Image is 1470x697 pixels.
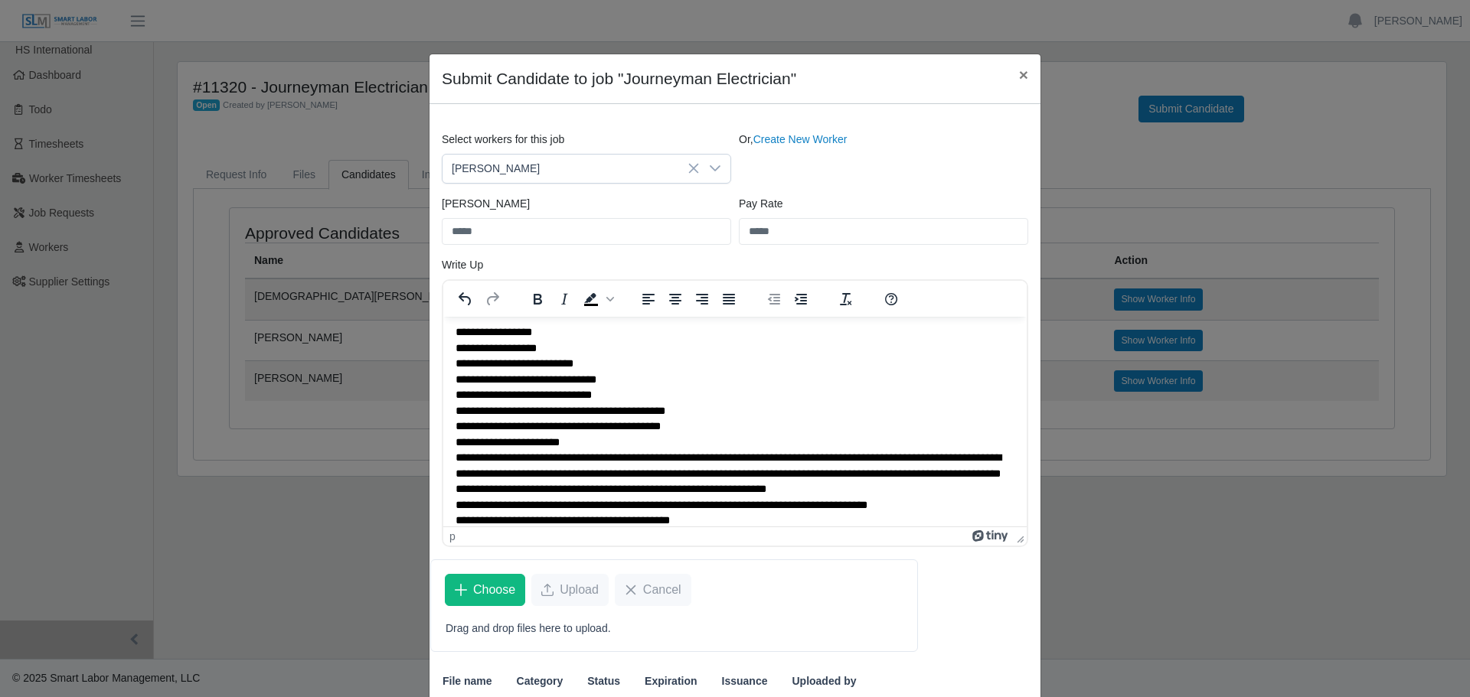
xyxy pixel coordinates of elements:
[446,620,903,637] p: Drag and drop files here to upload.
[739,196,783,212] label: Pay Rate
[442,67,796,91] h4: Submit Candidate to job "Journeyman Electrician"
[1011,527,1027,546] div: Press the Up and Down arrow keys to resize the editor.
[531,574,609,606] button: Upload
[445,574,525,606] button: Choose
[878,288,904,310] button: Help
[443,317,1027,526] iframe: Rich Text Area
[443,155,700,183] span: Juan Garcia
[442,196,530,212] label: [PERSON_NAME]
[735,132,1032,184] div: Or,
[479,288,505,310] button: Redo
[442,132,564,148] label: Select workers for this job
[788,288,814,310] button: Increase indent
[452,288,479,310] button: Undo
[551,288,577,310] button: Italic
[972,530,1011,542] a: Powered by Tiny
[753,133,848,145] a: Create New Worker
[635,288,661,310] button: Align left
[1007,54,1040,95] button: Close
[578,288,616,310] div: Background color Black
[449,530,456,542] div: p
[615,574,691,606] button: Cancel
[524,288,550,310] button: Bold
[560,581,599,599] span: Upload
[833,288,859,310] button: Clear formatting
[689,288,715,310] button: Align right
[1019,66,1028,83] span: ×
[662,288,688,310] button: Align center
[473,581,515,599] span: Choose
[442,257,483,273] label: Write Up
[12,8,571,212] body: Rich Text Area. Press ALT-0 for help.
[716,288,742,310] button: Justify
[761,288,787,310] button: Decrease indent
[643,581,681,599] span: Cancel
